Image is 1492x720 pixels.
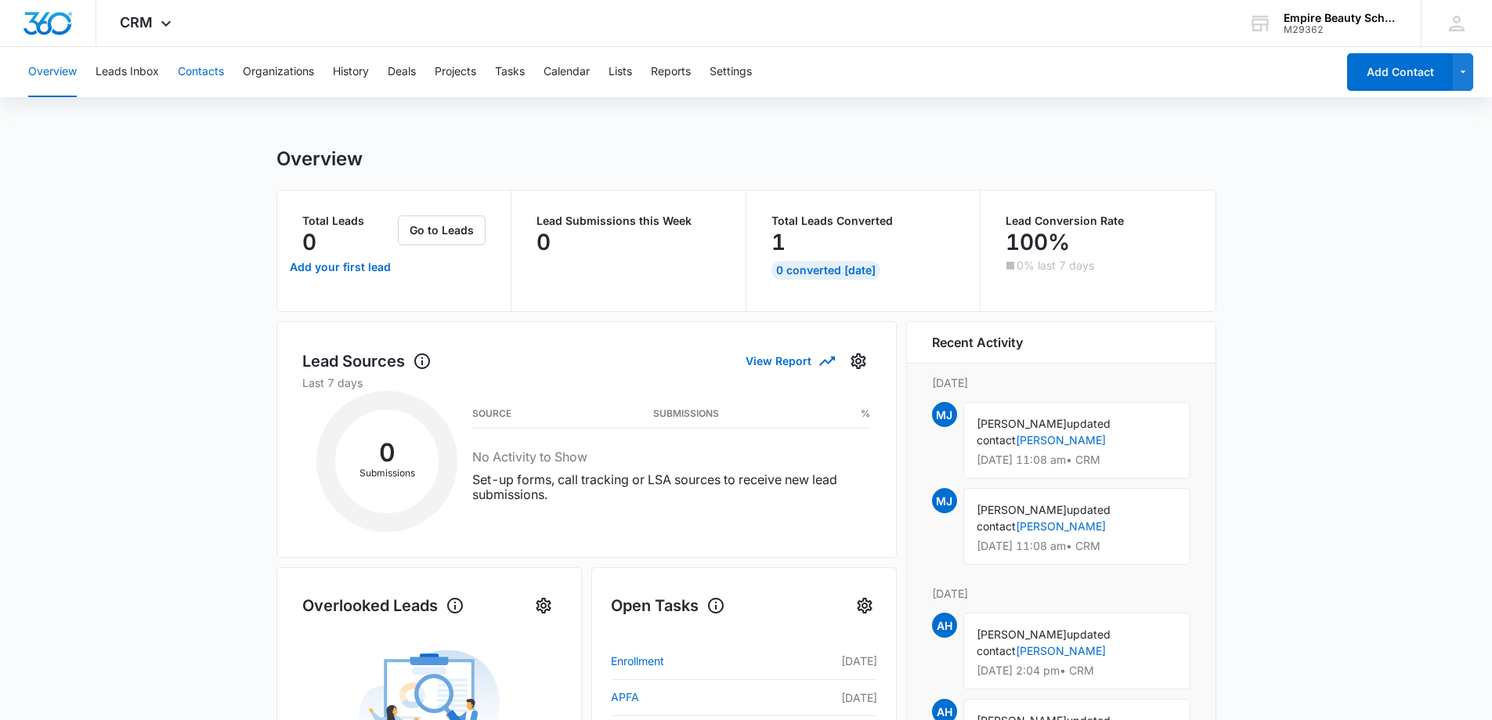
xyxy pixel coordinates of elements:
button: Settings [852,593,877,618]
button: History [333,47,369,97]
p: 0 [536,230,551,255]
button: Settings [846,349,871,374]
p: Last 7 days [302,374,871,391]
span: MJ [932,402,957,427]
a: [PERSON_NAME] [1016,644,1106,657]
button: Lists [609,47,632,97]
p: 0% last 7 days [1017,260,1094,271]
span: [PERSON_NAME] [977,417,1067,430]
button: Organizations [243,47,314,97]
p: [DATE] [932,374,1190,391]
h1: Overview [276,147,363,171]
div: account name [1284,12,1398,24]
span: AH [932,613,957,638]
h1: Lead Sources [302,349,432,373]
span: [PERSON_NAME] [977,628,1067,641]
button: Reports [651,47,691,97]
h1: Open Tasks [611,594,725,617]
p: [DATE] [932,585,1190,602]
button: Deals [388,47,416,97]
h3: No Activity to Show [472,447,870,466]
a: Add your first lead [287,248,396,286]
span: MJ [932,488,957,513]
a: Go to Leads [398,223,486,237]
p: 0 [302,230,316,255]
div: 0 Converted [DATE] [771,261,880,280]
p: Lead Conversion Rate [1006,215,1190,226]
h6: Recent Activity [932,333,1023,352]
p: [DATE] 2:04 pm • CRM [977,665,1177,676]
button: Leads Inbox [96,47,159,97]
button: Settings [531,593,556,618]
p: Total Leads Converted [771,215,956,226]
span: CRM [120,14,153,31]
p: Set-up forms, call tracking or LSA sources to receive new lead submissions. [472,472,870,502]
p: 100% [1006,230,1070,255]
button: Add Contact [1347,53,1453,91]
p: [DATE] [803,653,876,669]
button: View Report [746,347,833,374]
button: Overview [28,47,77,97]
div: account id [1284,24,1398,35]
p: Total Leads [302,215,396,226]
p: [DATE] 11:08 am • CRM [977,541,1177,552]
a: Enrollment [611,652,804,671]
button: Calendar [544,47,590,97]
h3: Source [472,410,511,418]
p: Lead Submissions this Week [536,215,721,226]
button: Projects [435,47,476,97]
button: Tasks [495,47,525,97]
span: [PERSON_NAME] [977,503,1067,516]
p: 1 [771,230,786,255]
button: Contacts [178,47,224,97]
a: [PERSON_NAME] [1016,519,1106,533]
button: Go to Leads [398,215,486,245]
h3: Submissions [653,410,719,418]
h3: % [861,410,870,418]
a: APFA [611,688,804,707]
p: [DATE] [803,689,876,706]
p: Submissions [335,466,439,480]
a: [PERSON_NAME] [1016,433,1106,447]
h1: Overlooked Leads [302,594,464,617]
h2: 0 [335,443,439,463]
button: Settings [710,47,752,97]
p: [DATE] 11:08 am • CRM [977,454,1177,465]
